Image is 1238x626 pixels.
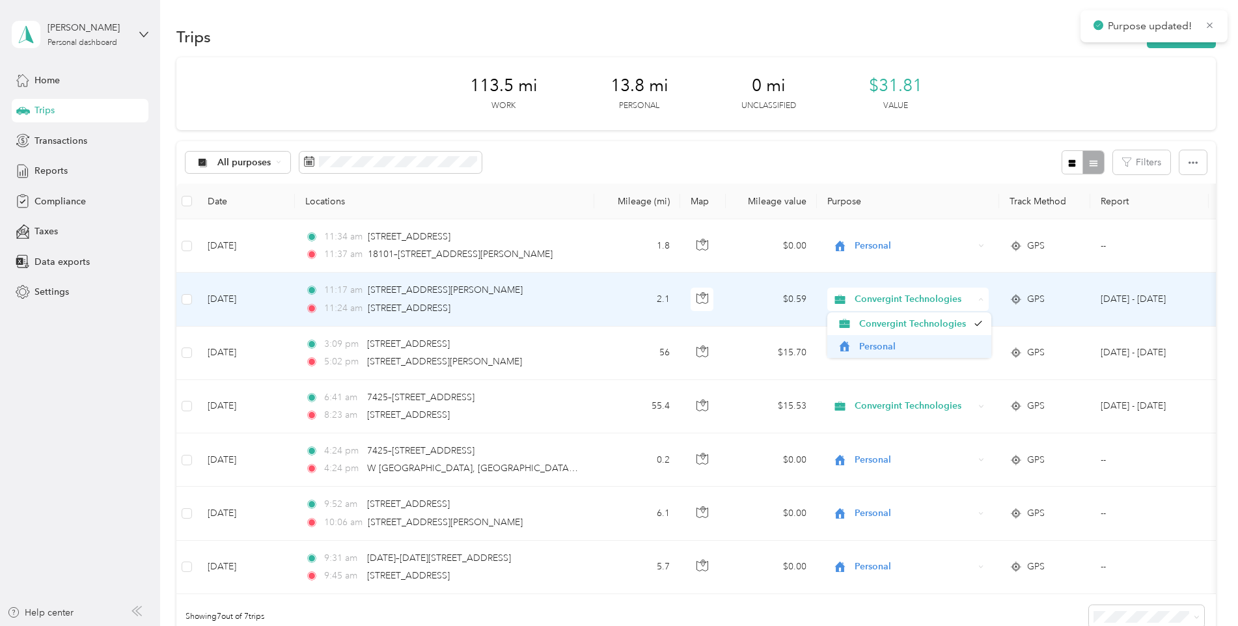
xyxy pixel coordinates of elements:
span: 3:09 pm [324,337,361,351]
span: 7425–[STREET_ADDRESS] [367,445,475,456]
th: Map [680,184,726,219]
td: 1.8 [594,219,680,273]
span: 13.8 mi [611,75,668,96]
span: 4:24 pm [324,444,361,458]
td: -- [1090,219,1209,273]
span: 9:52 am [324,497,361,511]
span: GPS [1027,560,1045,574]
td: [DATE] [197,433,295,487]
span: 11:24 am [324,301,363,316]
td: 5.7 [594,541,680,594]
td: -- [1090,433,1209,487]
span: [STREET_ADDRESS][PERSON_NAME] [367,356,522,367]
span: [STREET_ADDRESS] [368,303,450,314]
td: 56 [594,327,680,380]
span: Personal [855,453,974,467]
td: $0.59 [726,273,817,326]
span: GPS [1027,453,1045,467]
td: -- [1090,487,1209,540]
span: Trips [34,103,55,117]
span: [DATE]–[DATE][STREET_ADDRESS] [367,552,511,564]
p: Purpose updated! [1108,18,1195,34]
p: Unclassified [741,100,796,112]
span: 11:37 am [324,247,363,262]
span: Home [34,74,60,87]
span: GPS [1027,292,1045,306]
span: GPS [1027,506,1045,521]
th: Purpose [817,184,999,219]
span: GPS [1027,399,1045,413]
span: Personal [855,506,974,521]
span: Taxes [34,225,58,238]
td: 0.2 [594,433,680,487]
td: [DATE] [197,327,295,380]
span: $31.81 [869,75,922,96]
td: $0.00 [726,219,817,273]
span: 11:34 am [324,230,363,244]
span: 10:06 am [324,515,363,530]
th: Track Method [999,184,1090,219]
div: [PERSON_NAME] [48,21,129,34]
span: Showing 7 out of 7 trips [176,611,264,623]
td: $0.00 [726,541,817,594]
span: [STREET_ADDRESS] [367,338,450,349]
span: Personal [855,560,974,574]
td: $0.00 [726,487,817,540]
td: 55.4 [594,380,680,433]
span: 18101–[STREET_ADDRESS][PERSON_NAME] [368,249,553,260]
span: Convergint Technologies [855,292,974,306]
span: W [GEOGRAPHIC_DATA], [GEOGRAPHIC_DATA], [GEOGRAPHIC_DATA], [GEOGRAPHIC_DATA] [367,463,769,474]
th: Mileage (mi) [594,184,680,219]
span: 6:41 am [324,390,361,405]
td: [DATE] [197,541,295,594]
button: Filters [1113,150,1170,174]
div: Personal dashboard [48,39,117,47]
span: 5:02 pm [324,355,361,369]
span: [STREET_ADDRESS][PERSON_NAME] [368,517,523,528]
td: -- [1090,541,1209,594]
span: 9:45 am [324,569,361,583]
td: [DATE] [197,219,295,273]
td: Oct 1 - 31, 2025 [1090,327,1209,380]
td: $0.00 [726,433,817,487]
span: [STREET_ADDRESS] [367,570,450,581]
span: 11:17 am [324,283,363,297]
span: Transactions [34,134,87,148]
th: Report [1090,184,1209,219]
h1: Trips [176,30,211,44]
span: GPS [1027,239,1045,253]
td: 6.1 [594,487,680,540]
iframe: Everlance-gr Chat Button Frame [1165,553,1238,626]
span: [STREET_ADDRESS] [367,498,450,510]
span: Settings [34,285,69,299]
p: Personal [619,100,659,112]
span: All purposes [217,158,271,167]
th: Locations [295,184,594,219]
span: Data exports [34,255,90,269]
span: Reports [34,164,68,178]
span: 113.5 mi [470,75,538,96]
th: Mileage value [726,184,817,219]
td: $15.70 [726,327,817,380]
span: Convergint Technologies [859,317,967,331]
p: Value [883,100,908,112]
span: [STREET_ADDRESS] [367,409,450,420]
td: [DATE] [197,380,295,433]
td: 2.1 [594,273,680,326]
span: Convergint Technologies [855,399,974,413]
span: 0 mi [752,75,786,96]
button: Help center [7,606,74,619]
span: [STREET_ADDRESS] [368,231,450,242]
td: $15.53 [726,380,817,433]
td: Oct 1 - 31, 2025 [1090,380,1209,433]
td: [DATE] [197,273,295,326]
th: Date [197,184,295,219]
span: Personal [855,239,974,253]
span: 7425–[STREET_ADDRESS] [367,392,475,403]
p: Work [491,100,516,112]
td: Oct 1 - 31, 2025 [1090,273,1209,326]
span: GPS [1027,346,1045,360]
span: [STREET_ADDRESS][PERSON_NAME] [368,284,523,295]
span: 9:31 am [324,551,361,565]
